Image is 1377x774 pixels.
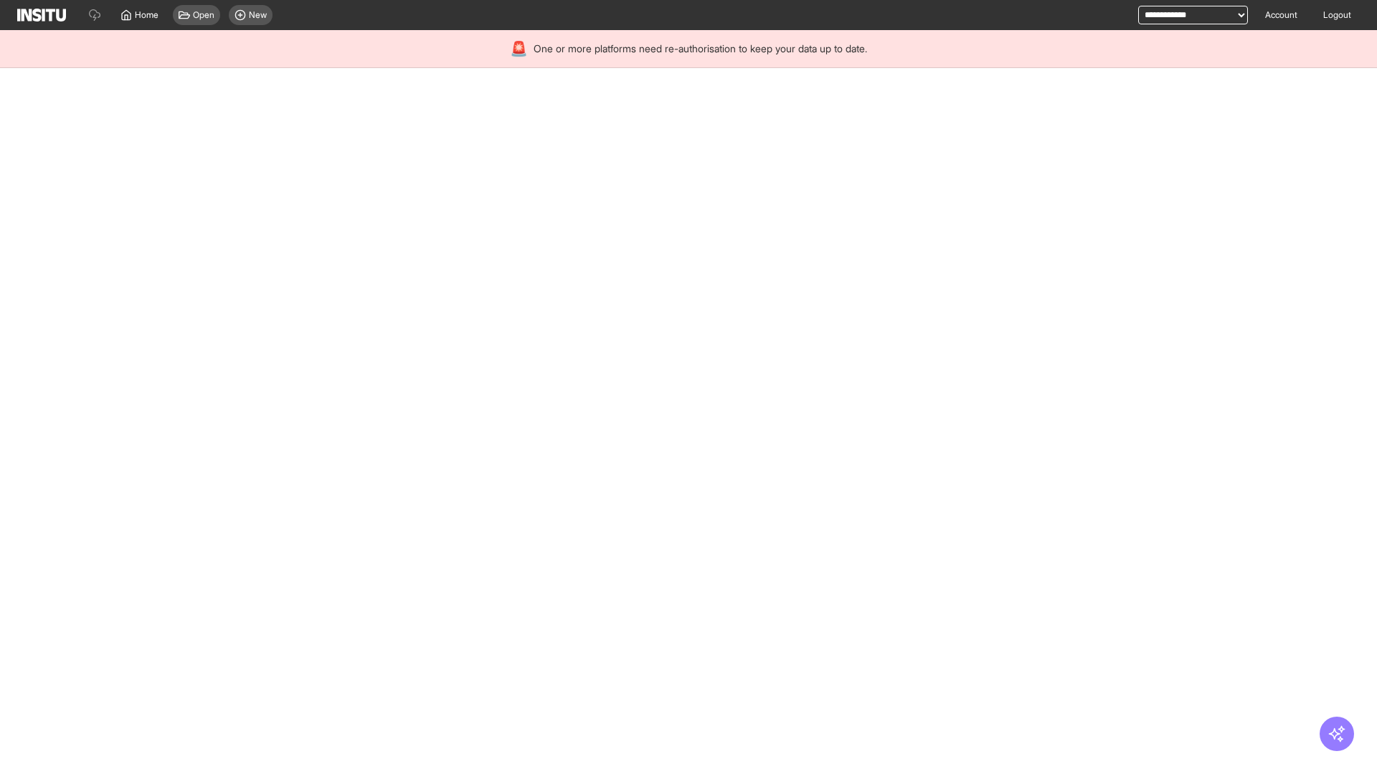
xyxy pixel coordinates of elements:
[534,42,867,56] span: One or more platforms need re-authorisation to keep your data up to date.
[510,39,528,59] div: 🚨
[249,9,267,21] span: New
[193,9,214,21] span: Open
[17,9,66,21] img: Logo
[135,9,158,21] span: Home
